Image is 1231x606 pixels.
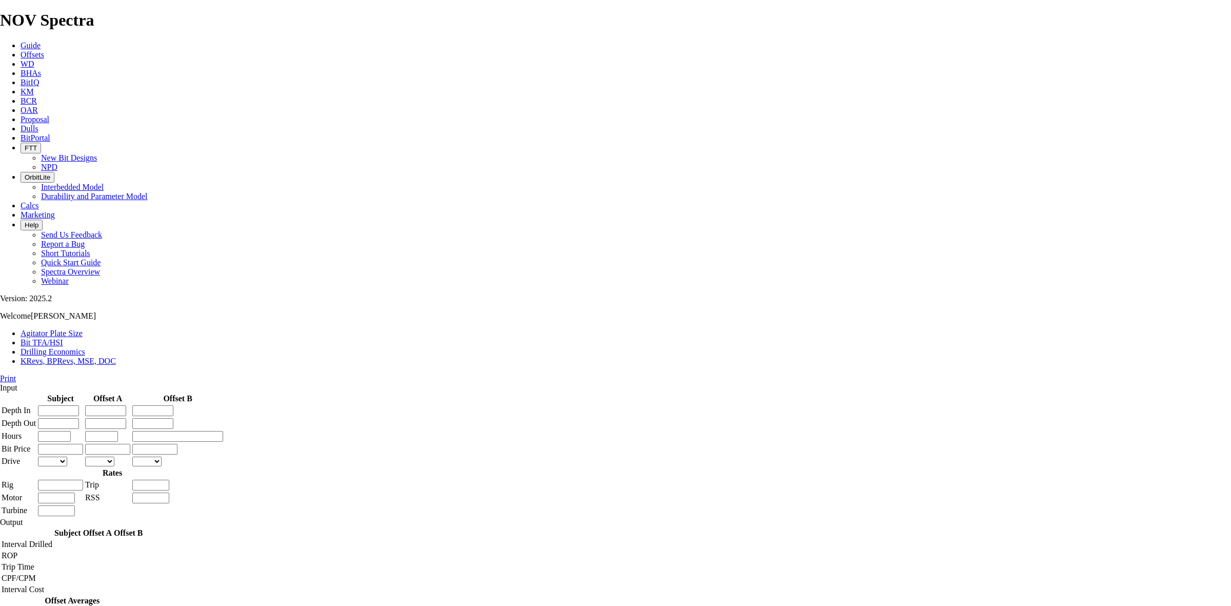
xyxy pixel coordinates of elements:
[21,210,55,219] a: Marketing
[21,50,44,59] a: Offsets
[41,230,102,239] a: Send Us Feedback
[132,394,224,404] th: Offset B
[41,192,148,201] a: Durability and Parameter Model
[41,267,100,276] a: Spectra Overview
[1,551,53,561] td: ROP
[25,144,37,152] span: FTT
[113,528,143,538] th: Offset B
[83,528,112,538] th: Offset A
[1,584,53,595] td: Interval Cost
[1,405,36,417] td: Depth In
[1,596,144,606] th: Offset Averages
[41,277,69,285] a: Webinar
[21,78,39,87] a: BitIQ
[54,528,82,538] th: Subject
[41,249,90,258] a: Short Tutorials
[21,96,37,105] a: BCR
[21,87,34,96] a: KM
[21,220,43,230] button: Help
[21,338,63,347] a: Bit TFA/HSI
[21,69,41,77] a: BHAs
[2,480,13,489] label: Rig
[1,443,36,455] td: Bit Price
[1,573,53,583] td: CPF/CPM
[41,163,57,171] a: NPD
[21,347,85,356] a: Drilling Economics
[21,201,39,210] a: Calcs
[85,394,131,404] th: Offset A
[85,480,99,489] label: Trip
[1,562,53,572] td: Trip Time
[21,329,83,338] a: Agitator Plate Size
[1,539,53,550] td: Interval Drilled
[31,311,96,320] span: [PERSON_NAME]
[1,468,224,478] th: Rates
[37,394,84,404] th: Subject
[1,456,36,467] td: Drive
[21,106,38,114] a: OAR
[41,258,101,267] a: Quick Start Guide
[21,357,116,365] a: KRevs, BPRevs, MSE, DOC
[25,221,38,229] span: Help
[21,60,34,68] a: WD
[41,153,97,162] a: New Bit Designs
[41,240,85,248] a: Report a Bug
[85,493,100,502] label: RSS
[21,41,41,50] a: Guide
[2,493,22,502] label: Motor
[21,172,54,183] button: OrbitLite
[2,506,27,515] label: Turbine
[25,173,50,181] span: OrbitLite
[1,418,36,429] td: Depth Out
[1,431,36,442] td: Hours
[21,115,49,124] a: Proposal
[21,124,38,133] a: Dulls
[21,133,50,142] a: BitPortal
[41,183,104,191] a: Interbedded Model
[21,143,41,153] button: FTT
